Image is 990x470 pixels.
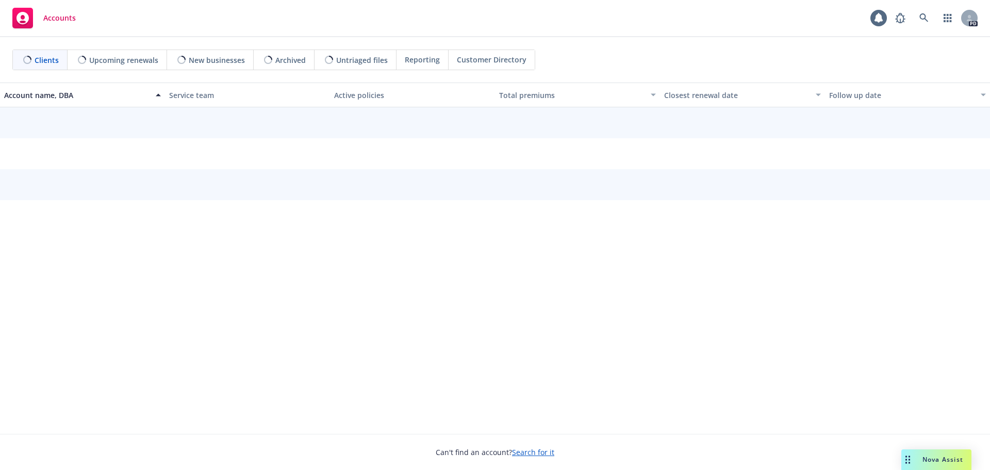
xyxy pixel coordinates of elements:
[189,55,245,66] span: New businesses
[499,90,645,101] div: Total premiums
[405,54,440,65] span: Reporting
[937,8,958,28] a: Switch app
[914,8,934,28] a: Search
[890,8,911,28] a: Report a Bug
[275,55,306,66] span: Archived
[4,90,150,101] div: Account name, DBA
[169,90,326,101] div: Service team
[825,83,990,107] button: Follow up date
[922,455,963,464] span: Nova Assist
[334,90,491,101] div: Active policies
[436,447,554,458] span: Can't find an account?
[660,83,825,107] button: Closest renewal date
[457,54,526,65] span: Customer Directory
[495,83,660,107] button: Total premiums
[901,449,971,470] button: Nova Assist
[8,4,80,33] a: Accounts
[165,83,330,107] button: Service team
[43,14,76,22] span: Accounts
[901,449,914,470] div: Drag to move
[330,83,495,107] button: Active policies
[512,447,554,457] a: Search for it
[35,55,59,66] span: Clients
[664,90,810,101] div: Closest renewal date
[336,55,388,66] span: Untriaged files
[829,90,975,101] div: Follow up date
[89,55,158,66] span: Upcoming renewals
